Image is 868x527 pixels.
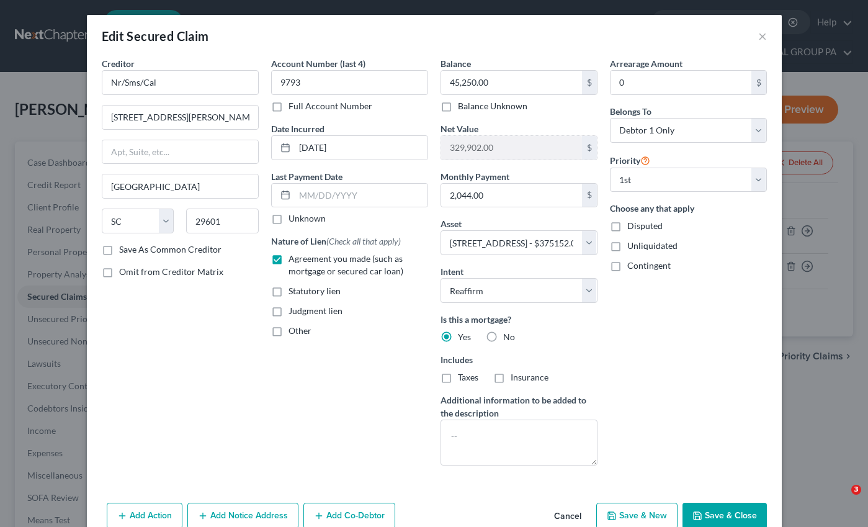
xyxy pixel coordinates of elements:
[102,27,209,45] div: Edit Secured Claim
[119,266,223,277] span: Omit from Creditor Matrix
[611,71,751,94] input: 0.00
[751,71,766,94] div: $
[441,313,597,326] label: Is this a mortgage?
[582,184,597,207] div: $
[441,136,582,160] input: 0.00
[295,136,427,160] input: MM/DD/YYYY
[119,243,221,256] label: Save As Common Creditor
[441,394,597,420] label: Additional information to be added to the description
[289,253,403,276] span: Agreement you made (such as mortgage or secured car loan)
[289,100,372,112] label: Full Account Number
[441,218,462,229] span: Asset
[758,29,767,43] button: ×
[441,122,478,135] label: Net Value
[851,485,861,495] span: 3
[271,57,365,70] label: Account Number (last 4)
[271,122,324,135] label: Date Incurred
[271,235,401,248] label: Nature of Lien
[441,57,471,70] label: Balance
[610,106,651,117] span: Belongs To
[627,260,671,271] span: Contingent
[186,209,259,233] input: Enter zip...
[503,331,515,342] span: No
[582,136,597,160] div: $
[441,170,509,183] label: Monthly Payment
[441,184,582,207] input: 0.00
[326,236,401,246] span: (Check all that apply)
[102,140,258,164] input: Apt, Suite, etc...
[289,325,311,336] span: Other
[271,70,428,95] input: XXXX
[458,372,478,382] span: Taxes
[610,202,767,215] label: Choose any that apply
[627,220,663,231] span: Disputed
[826,485,856,515] iframe: Intercom live chat
[627,240,678,251] span: Unliquidated
[610,153,650,168] label: Priority
[102,58,135,69] span: Creditor
[582,71,597,94] div: $
[511,372,548,382] span: Insurance
[610,57,682,70] label: Arrearage Amount
[441,353,597,366] label: Includes
[295,184,427,207] input: MM/DD/YYYY
[458,331,471,342] span: Yes
[441,265,463,278] label: Intent
[102,174,258,198] input: Enter city...
[102,106,258,129] input: Enter address...
[441,71,582,94] input: 0.00
[289,286,341,296] span: Statutory lien
[458,100,527,112] label: Balance Unknown
[102,70,259,95] input: Search creditor by name...
[289,212,326,225] label: Unknown
[289,305,342,316] span: Judgment lien
[271,170,342,183] label: Last Payment Date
